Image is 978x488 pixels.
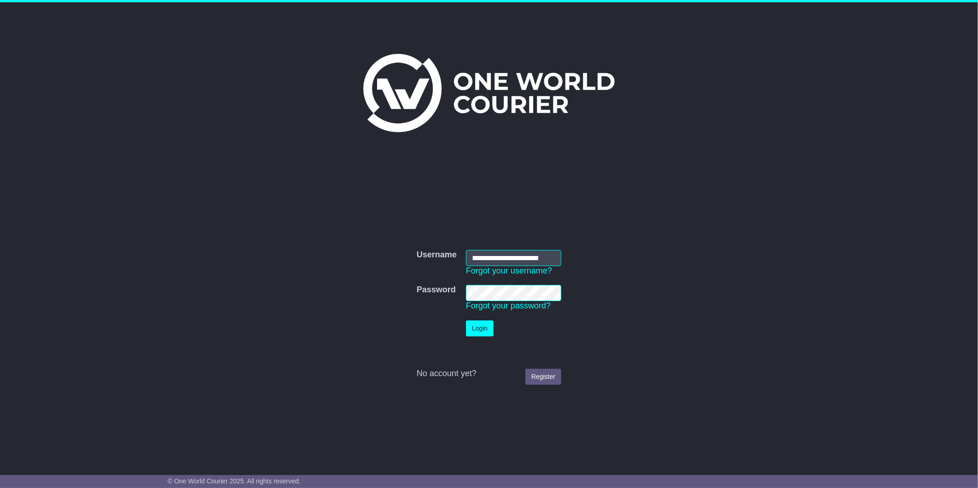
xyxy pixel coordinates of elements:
a: Register [525,369,561,385]
button: Login [466,320,494,337]
div: No account yet? [417,369,561,379]
a: Forgot your username? [466,266,552,275]
a: Forgot your password? [466,301,551,310]
label: Password [417,285,456,295]
img: One World [363,54,615,132]
span: © One World Courier 2025. All rights reserved. [168,477,301,485]
label: Username [417,250,457,260]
